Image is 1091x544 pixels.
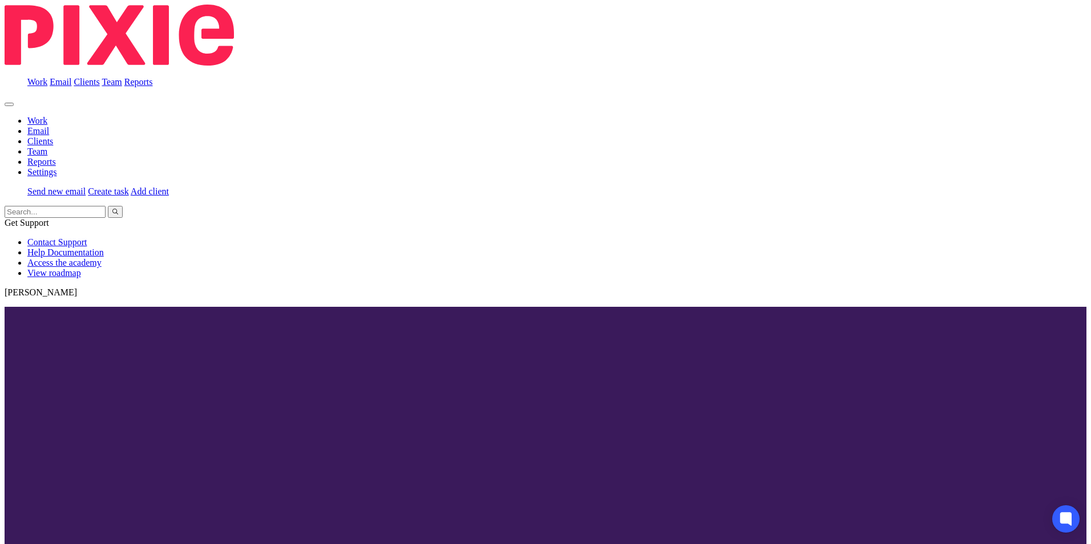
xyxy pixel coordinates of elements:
[27,247,104,257] a: Help Documentation
[108,206,123,218] button: Search
[5,206,106,218] input: Search
[27,77,47,87] a: Work
[102,77,122,87] a: Team
[50,77,71,87] a: Email
[27,157,56,167] a: Reports
[5,287,1086,298] p: [PERSON_NAME]
[27,186,86,196] a: Send new email
[131,186,169,196] a: Add client
[27,167,57,177] a: Settings
[27,116,47,125] a: Work
[27,136,53,146] a: Clients
[27,237,87,247] a: Contact Support
[5,218,49,228] span: Get Support
[27,268,81,278] a: View roadmap
[124,77,153,87] a: Reports
[5,5,234,66] img: Pixie
[88,186,129,196] a: Create task
[27,126,49,136] a: Email
[27,147,47,156] a: Team
[27,258,102,267] a: Access the academy
[74,77,99,87] a: Clients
